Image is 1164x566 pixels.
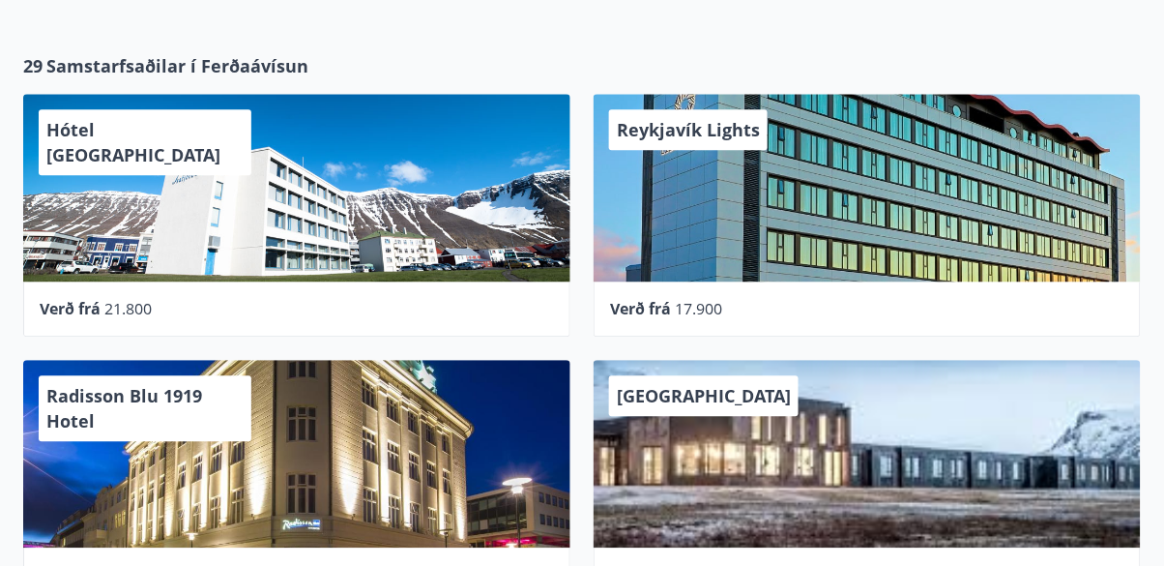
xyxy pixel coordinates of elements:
[40,298,101,319] span: Verð frá
[46,384,202,432] span: Radisson Blu 1919 Hotel
[675,298,722,319] span: 17.900
[46,53,308,78] span: Samstarfsaðilar í Ferðaávísun
[104,298,152,319] span: 21.800
[23,53,43,78] span: 29
[617,384,791,407] span: [GEOGRAPHIC_DATA]
[610,298,671,319] span: Verð frá
[617,118,760,141] span: Reykjavík Lights
[46,118,220,166] span: Hótel [GEOGRAPHIC_DATA]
